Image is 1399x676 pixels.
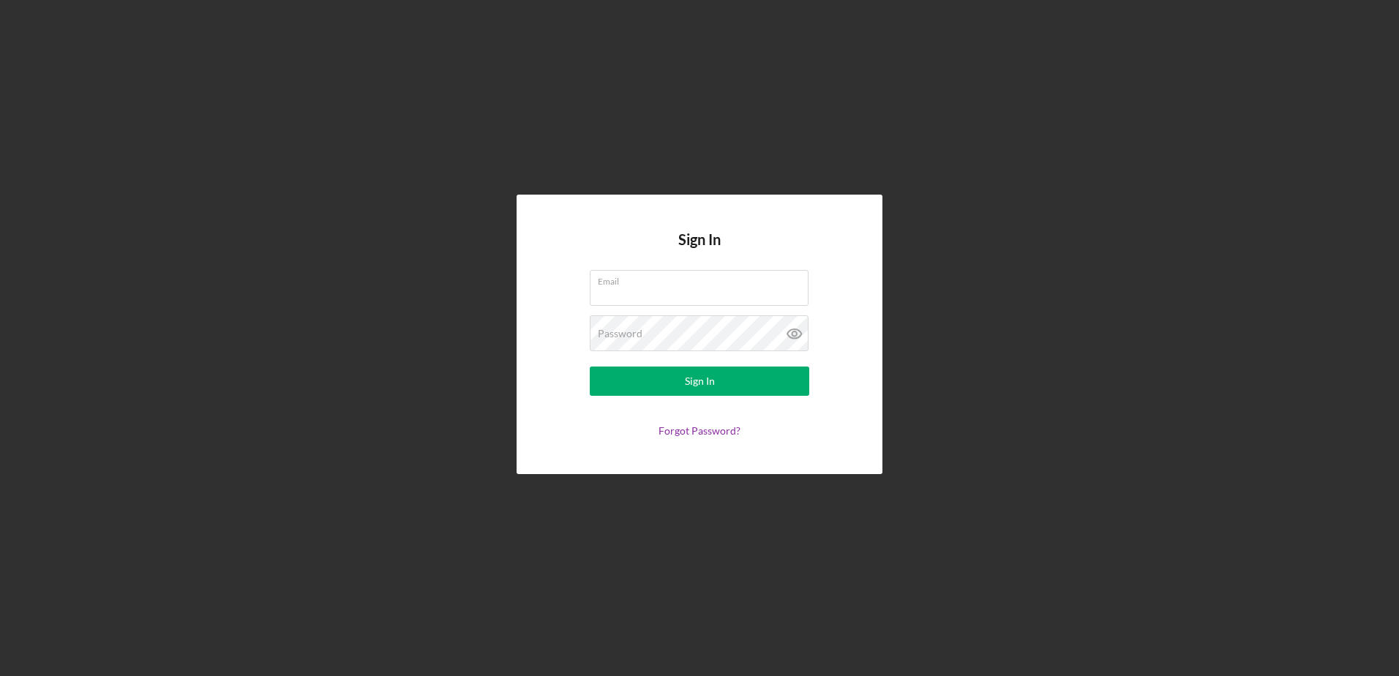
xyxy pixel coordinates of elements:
label: Password [598,328,642,339]
label: Email [598,271,809,287]
a: Forgot Password? [659,424,740,437]
h4: Sign In [678,231,721,270]
button: Sign In [590,367,809,396]
div: Sign In [685,367,715,396]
